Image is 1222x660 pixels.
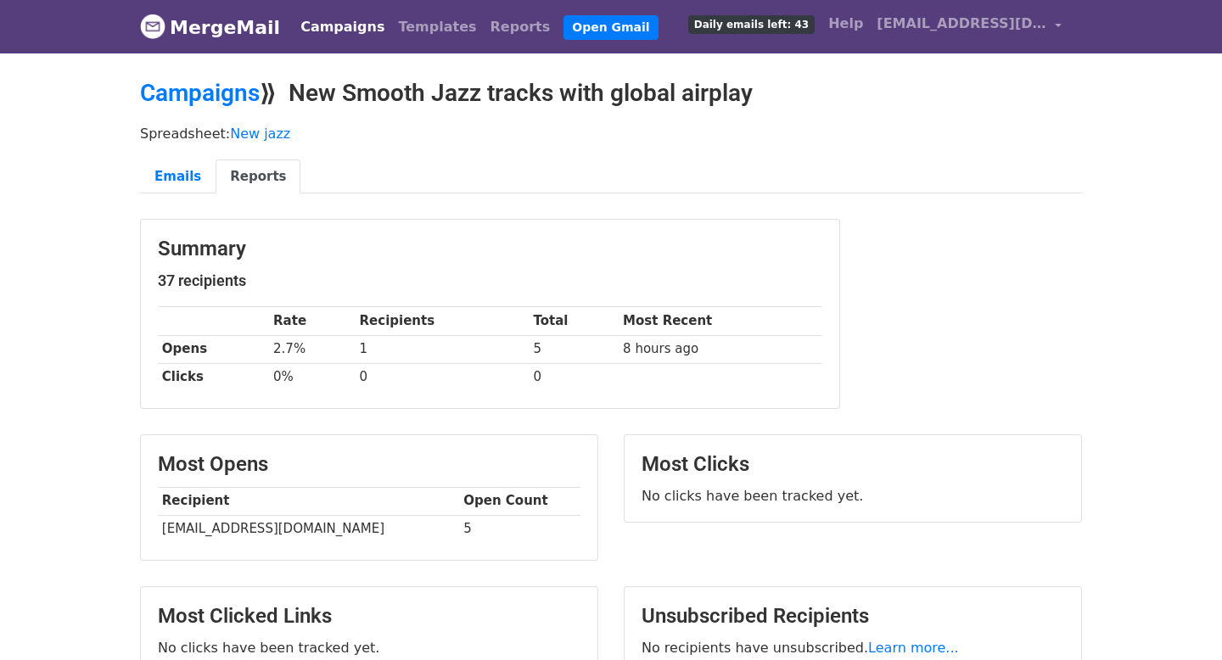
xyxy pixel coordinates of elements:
[216,159,300,194] a: Reports
[484,10,558,44] a: Reports
[230,126,290,142] a: New jazz
[140,159,216,194] a: Emails
[269,363,356,391] td: 0%
[642,604,1064,629] h3: Unsubscribed Recipients
[158,335,269,363] th: Opens
[870,7,1068,47] a: [EMAIL_ADDRESS][DOMAIN_NAME]
[140,14,165,39] img: MergeMail logo
[294,10,391,44] a: Campaigns
[158,639,580,657] p: No clicks have been tracked yet.
[140,79,1082,108] h2: ⟫ New Smooth Jazz tracks with global airplay
[158,487,459,515] th: Recipient
[619,335,822,363] td: 8 hours ago
[821,7,870,41] a: Help
[642,487,1064,505] p: No clicks have been tracked yet.
[158,237,822,261] h3: Summary
[530,307,619,335] th: Total
[269,307,356,335] th: Rate
[868,640,959,656] a: Learn more...
[158,604,580,629] h3: Most Clicked Links
[459,487,580,515] th: Open Count
[642,452,1064,477] h3: Most Clicks
[688,15,815,34] span: Daily emails left: 43
[530,363,619,391] td: 0
[140,9,280,45] a: MergeMail
[563,15,658,40] a: Open Gmail
[356,363,530,391] td: 0
[158,363,269,391] th: Clicks
[356,335,530,363] td: 1
[681,7,821,41] a: Daily emails left: 43
[158,452,580,477] h3: Most Opens
[140,125,1082,143] p: Spreadsheet:
[459,515,580,543] td: 5
[269,335,356,363] td: 2.7%
[619,307,822,335] th: Most Recent
[356,307,530,335] th: Recipients
[158,271,822,290] h5: 37 recipients
[391,10,483,44] a: Templates
[530,335,619,363] td: 5
[158,515,459,543] td: [EMAIL_ADDRESS][DOMAIN_NAME]
[140,79,260,107] a: Campaigns
[877,14,1046,34] span: [EMAIL_ADDRESS][DOMAIN_NAME]
[642,639,1064,657] p: No recipients have unsubscribed.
